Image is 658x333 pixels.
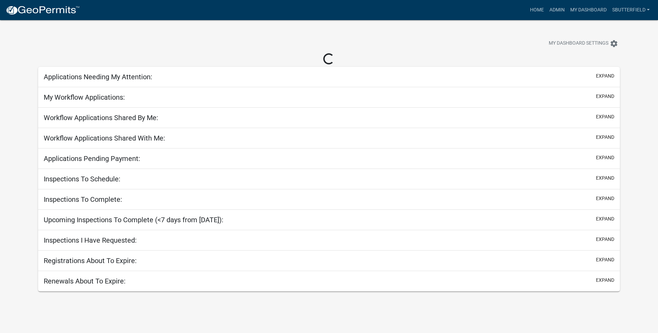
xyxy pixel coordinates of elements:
[543,37,624,50] button: My Dashboard Settingssettings
[596,174,614,182] button: expand
[596,154,614,161] button: expand
[44,256,137,265] h5: Registrations About To Expire:
[44,175,120,183] h5: Inspections To Schedule:
[44,216,223,224] h5: Upcoming Inspections To Complete (<7 days from [DATE]):
[44,114,158,122] h5: Workflow Applications Shared By Me:
[44,134,165,142] h5: Workflow Applications Shared With Me:
[596,195,614,202] button: expand
[596,93,614,100] button: expand
[596,236,614,243] button: expand
[44,93,125,101] h5: My Workflow Applications:
[596,134,614,141] button: expand
[596,277,614,284] button: expand
[44,195,122,204] h5: Inspections To Complete:
[596,72,614,80] button: expand
[610,39,618,48] i: settings
[44,277,126,285] h5: Renewals About To Expire:
[44,236,137,244] h5: Inspections I Have Requested:
[44,73,152,81] h5: Applications Needing My Attention:
[527,3,547,17] a: Home
[596,215,614,223] button: expand
[44,154,140,163] h5: Applications Pending Payment:
[547,3,567,17] a: Admin
[549,39,608,48] span: My Dashboard Settings
[609,3,652,17] a: Sbutterfield
[596,113,614,120] button: expand
[567,3,609,17] a: My Dashboard
[596,256,614,263] button: expand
